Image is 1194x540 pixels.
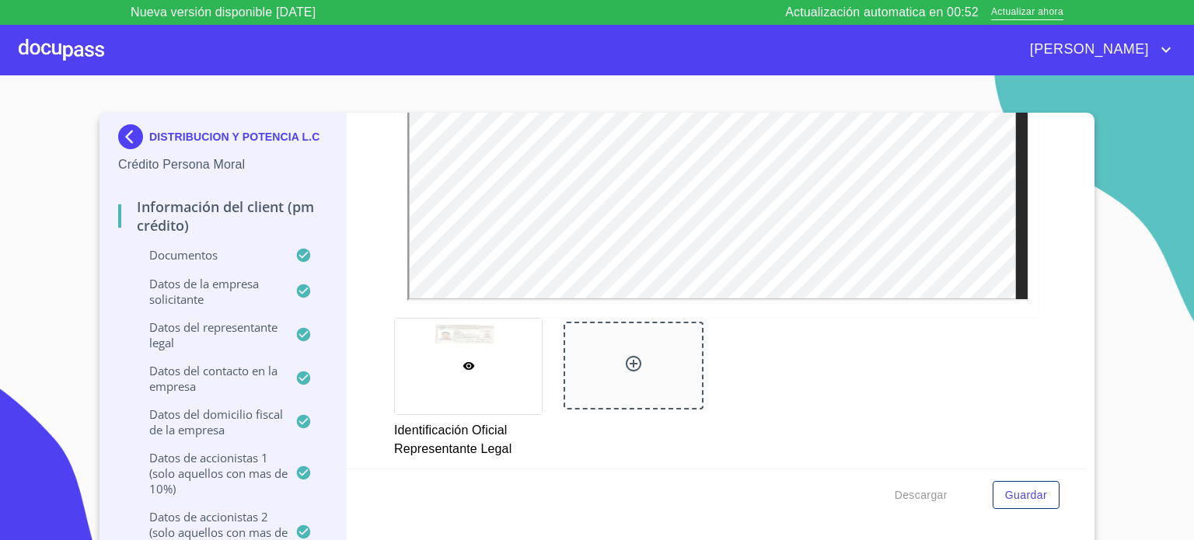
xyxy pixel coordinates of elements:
[118,155,327,174] p: Crédito Persona Moral
[118,319,295,350] p: Datos del representante legal
[895,486,948,505] span: Descargar
[1005,486,1047,505] span: Guardar
[991,5,1063,21] span: Actualizar ahora
[1018,37,1175,62] button: account of current user
[394,415,541,458] p: Identificación Oficial Representante Legal
[131,3,316,22] p: Nueva versión disponible [DATE]
[785,3,979,22] p: Actualización automatica en 00:52
[118,124,327,155] div: DISTRIBUCION Y POTENCIA L.C
[118,450,295,496] p: Datos de accionistas 1 (solo aquellos con mas de 10%)
[118,197,327,235] p: Información del Client (PM crédito)
[118,276,295,307] p: Datos de la empresa solicitante
[889,481,954,510] button: Descargar
[118,363,295,394] p: Datos del contacto en la empresa
[1018,37,1157,62] span: [PERSON_NAME]
[993,481,1060,510] button: Guardar
[118,124,149,149] img: Docupass spot blue
[118,247,295,263] p: Documentos
[149,131,320,143] p: DISTRIBUCION Y POTENCIA L.C
[118,406,295,437] p: Datos del domicilio fiscal de la empresa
